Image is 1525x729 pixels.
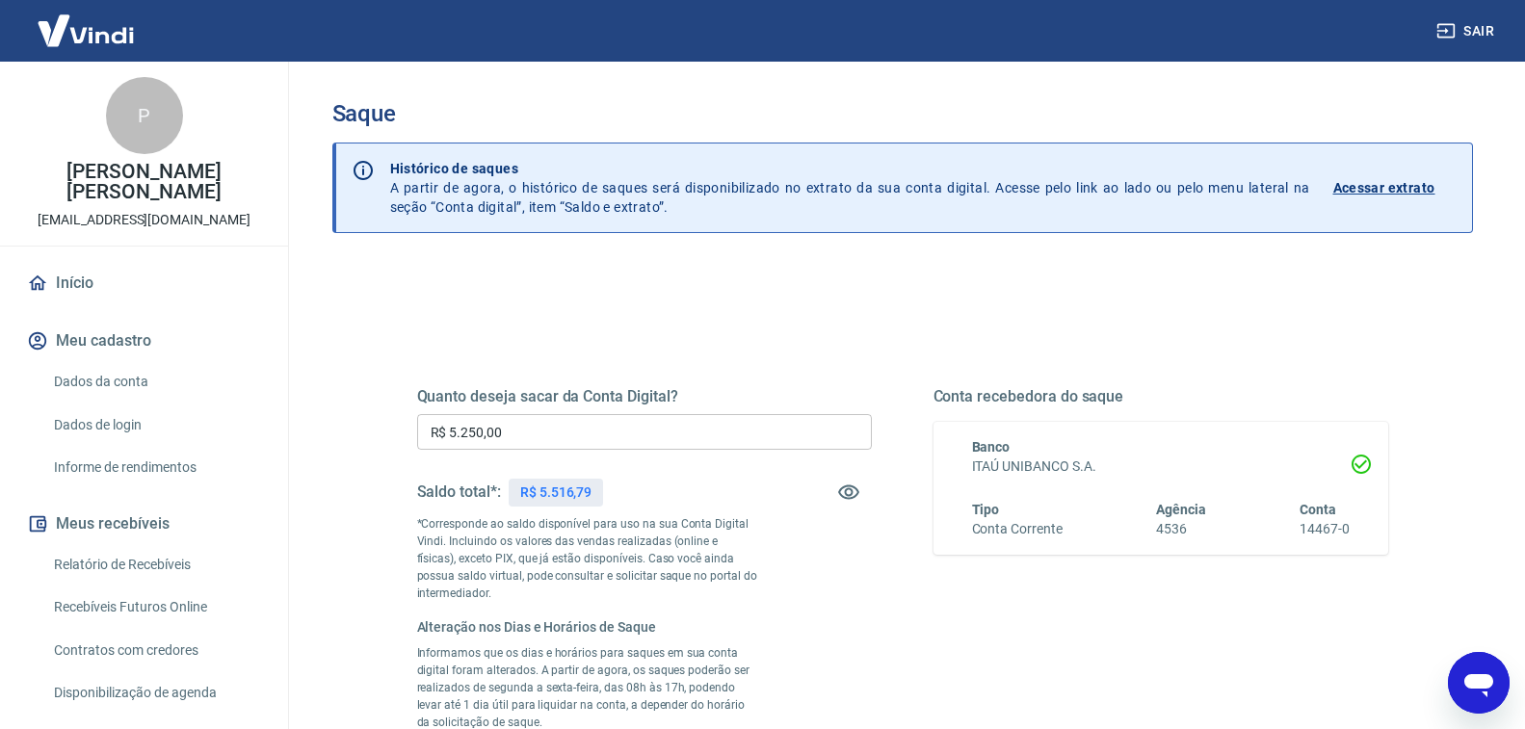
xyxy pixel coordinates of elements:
div: P [106,77,183,154]
p: Acessar extrato [1333,178,1435,197]
h6: Conta Corrente [972,519,1063,539]
p: [PERSON_NAME] [PERSON_NAME] [15,162,273,202]
a: Informe de rendimentos [46,448,265,487]
h6: 4536 [1156,519,1206,539]
a: Acessar extrato [1333,159,1457,217]
span: Agência [1156,502,1206,517]
img: Vindi [23,1,148,60]
p: Histórico de saques [390,159,1310,178]
h6: ITAÚ UNIBANCO S.A. [972,456,1350,477]
a: Contratos com credores [46,631,265,670]
button: Meu cadastro [23,320,265,362]
a: Dados de login [46,405,265,445]
a: Disponibilização de agenda [46,673,265,713]
p: [EMAIL_ADDRESS][DOMAIN_NAME] [38,210,250,230]
a: Dados da conta [46,362,265,402]
span: Tipo [972,502,1000,517]
span: Banco [972,439,1011,455]
span: Conta [1300,502,1336,517]
h6: 14467-0 [1300,519,1350,539]
button: Sair [1433,13,1502,49]
iframe: Botão para abrir a janela de mensagens [1448,652,1510,714]
a: Início [23,262,265,304]
h3: Saque [332,100,1473,127]
p: A partir de agora, o histórico de saques será disponibilizado no extrato da sua conta digital. Ac... [390,159,1310,217]
p: R$ 5.516,79 [520,482,592,503]
a: Relatório de Recebíveis [46,545,265,585]
h5: Saldo total*: [417,482,501,502]
h5: Conta recebedora do saque [933,387,1388,406]
p: *Corresponde ao saldo disponível para uso na sua Conta Digital Vindi. Incluindo os valores das ve... [417,515,758,602]
a: Recebíveis Futuros Online [46,587,265,627]
h5: Quanto deseja sacar da Conta Digital? [417,387,872,406]
h6: Alteração nos Dias e Horários de Saque [417,617,758,637]
button: Meus recebíveis [23,503,265,545]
